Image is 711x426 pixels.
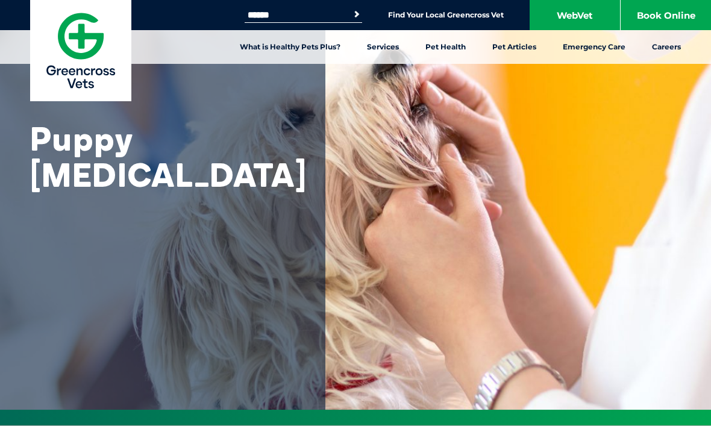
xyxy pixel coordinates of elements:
a: Emergency Care [550,30,639,64]
a: What is Healthy Pets Plus? [227,30,354,64]
h1: Puppy [MEDICAL_DATA] [30,121,295,193]
a: Services [354,30,412,64]
a: Pet Articles [479,30,550,64]
button: Search [351,8,363,20]
a: Careers [639,30,694,64]
a: Find Your Local Greencross Vet [388,10,504,20]
a: Pet Health [412,30,479,64]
